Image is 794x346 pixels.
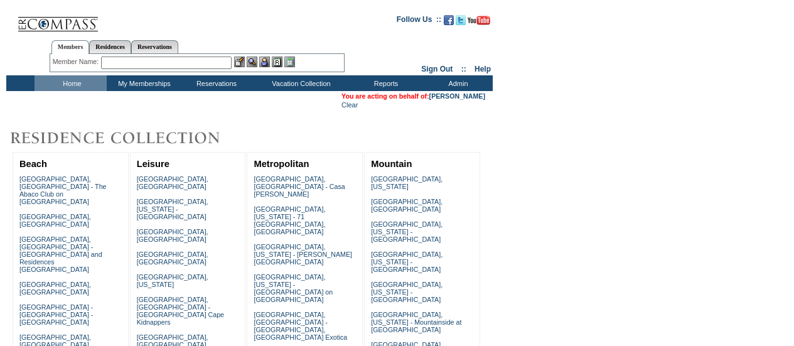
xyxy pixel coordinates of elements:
[247,57,257,67] img: View
[456,15,466,25] img: Follow us on Twitter
[137,175,208,190] a: [GEOGRAPHIC_DATA], [GEOGRAPHIC_DATA]
[51,40,90,54] a: Members
[19,159,47,169] a: Beach
[6,126,251,151] img: Destinations by Exclusive Resorts
[107,75,179,91] td: My Memberships
[272,57,282,67] img: Reservations
[429,92,485,100] a: [PERSON_NAME]
[53,57,101,67] div: Member Name:
[468,19,490,26] a: Subscribe to our YouTube Channel
[19,303,93,326] a: [GEOGRAPHIC_DATA] - [GEOGRAPHIC_DATA] - [GEOGRAPHIC_DATA]
[17,6,99,32] img: Compass Home
[19,235,102,273] a: [GEOGRAPHIC_DATA], [GEOGRAPHIC_DATA] - [GEOGRAPHIC_DATA] and Residences [GEOGRAPHIC_DATA]
[371,251,443,273] a: [GEOGRAPHIC_DATA], [US_STATE] - [GEOGRAPHIC_DATA]
[179,75,251,91] td: Reservations
[254,273,333,303] a: [GEOGRAPHIC_DATA], [US_STATE] - [GEOGRAPHIC_DATA] on [GEOGRAPHIC_DATA]
[341,92,485,100] span: You are acting on behalf of:
[444,15,454,25] img: Become our fan on Facebook
[137,198,208,220] a: [GEOGRAPHIC_DATA], [US_STATE] - [GEOGRAPHIC_DATA]
[397,14,441,29] td: Follow Us ::
[19,175,107,205] a: [GEOGRAPHIC_DATA], [GEOGRAPHIC_DATA] - The Abaco Club on [GEOGRAPHIC_DATA]
[254,159,309,169] a: Metropolitan
[341,101,358,109] a: Clear
[89,40,131,53] a: Residences
[456,19,466,26] a: Follow us on Twitter
[254,175,345,198] a: [GEOGRAPHIC_DATA], [GEOGRAPHIC_DATA] - Casa [PERSON_NAME]
[19,213,91,228] a: [GEOGRAPHIC_DATA], [GEOGRAPHIC_DATA]
[234,57,245,67] img: b_edit.gif
[371,159,412,169] a: Mountain
[444,19,454,26] a: Become our fan on Facebook
[284,57,295,67] img: b_calculator.gif
[137,159,169,169] a: Leisure
[371,220,443,243] a: [GEOGRAPHIC_DATA], [US_STATE] - [GEOGRAPHIC_DATA]
[371,281,443,303] a: [GEOGRAPHIC_DATA], [US_STATE] - [GEOGRAPHIC_DATA]
[254,311,347,341] a: [GEOGRAPHIC_DATA], [GEOGRAPHIC_DATA] - [GEOGRAPHIC_DATA], [GEOGRAPHIC_DATA] Exotica
[468,16,490,25] img: Subscribe to our YouTube Channel
[131,40,178,53] a: Reservations
[421,65,453,73] a: Sign Out
[421,75,493,91] td: Admin
[259,57,270,67] img: Impersonate
[371,175,443,190] a: [GEOGRAPHIC_DATA], [US_STATE]
[137,296,224,326] a: [GEOGRAPHIC_DATA], [GEOGRAPHIC_DATA] - [GEOGRAPHIC_DATA] Cape Kidnappers
[371,311,461,333] a: [GEOGRAPHIC_DATA], [US_STATE] - Mountainside at [GEOGRAPHIC_DATA]
[371,198,443,213] a: [GEOGRAPHIC_DATA], [GEOGRAPHIC_DATA]
[137,228,208,243] a: [GEOGRAPHIC_DATA], [GEOGRAPHIC_DATA]
[137,251,208,266] a: [GEOGRAPHIC_DATA], [GEOGRAPHIC_DATA]
[35,75,107,91] td: Home
[254,243,352,266] a: [GEOGRAPHIC_DATA], [US_STATE] - [PERSON_NAME][GEOGRAPHIC_DATA]
[348,75,421,91] td: Reports
[137,273,208,288] a: [GEOGRAPHIC_DATA], [US_STATE]
[461,65,466,73] span: ::
[475,65,491,73] a: Help
[254,205,325,235] a: [GEOGRAPHIC_DATA], [US_STATE] - 71 [GEOGRAPHIC_DATA], [GEOGRAPHIC_DATA]
[19,281,91,296] a: [GEOGRAPHIC_DATA], [GEOGRAPHIC_DATA]
[251,75,348,91] td: Vacation Collection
